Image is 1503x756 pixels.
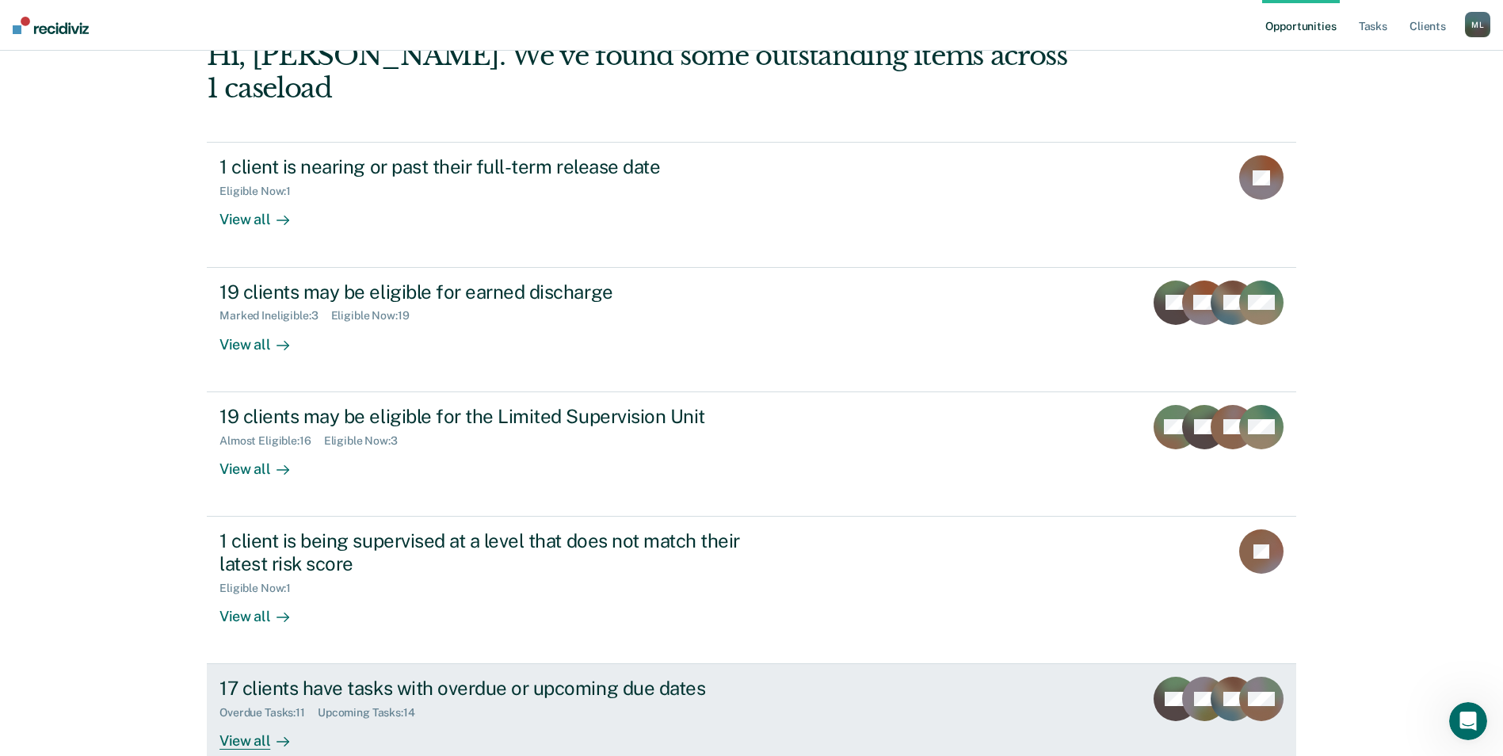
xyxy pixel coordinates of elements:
[219,594,308,625] div: View all
[207,517,1296,664] a: 1 client is being supervised at a level that does not match their latest risk scoreEligible Now:1...
[207,392,1296,517] a: 19 clients may be eligible for the Limited Supervision UnitAlmost Eligible:16Eligible Now:3View all
[318,706,428,720] div: Upcoming Tasks : 14
[1449,702,1487,740] iframe: Intercom live chat
[331,309,422,323] div: Eligible Now : 19
[219,185,303,198] div: Eligible Now : 1
[219,198,308,229] div: View all
[219,720,308,750] div: View all
[219,677,776,700] div: 17 clients have tasks with overdue or upcoming due dates
[219,529,776,575] div: 1 client is being supervised at a level that does not match their latest risk score
[13,17,89,34] img: Recidiviz
[219,309,330,323] div: Marked Ineligible : 3
[1465,12,1490,37] div: M L
[219,447,308,478] div: View all
[219,281,776,304] div: 19 clients may be eligible for earned discharge
[219,155,776,178] div: 1 client is nearing or past their full-term release date
[207,40,1078,105] div: Hi, [PERSON_NAME]. We’ve found some outstanding items across 1 caseload
[207,142,1296,267] a: 1 client is nearing or past their full-term release dateEligible Now:1View all
[219,405,776,428] div: 19 clients may be eligible for the Limited Supervision Unit
[219,582,303,595] div: Eligible Now : 1
[219,706,318,720] div: Overdue Tasks : 11
[219,323,308,353] div: View all
[219,434,324,448] div: Almost Eligible : 16
[324,434,410,448] div: Eligible Now : 3
[1465,12,1490,37] button: ML
[207,268,1296,392] a: 19 clients may be eligible for earned dischargeMarked Ineligible:3Eligible Now:19View all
